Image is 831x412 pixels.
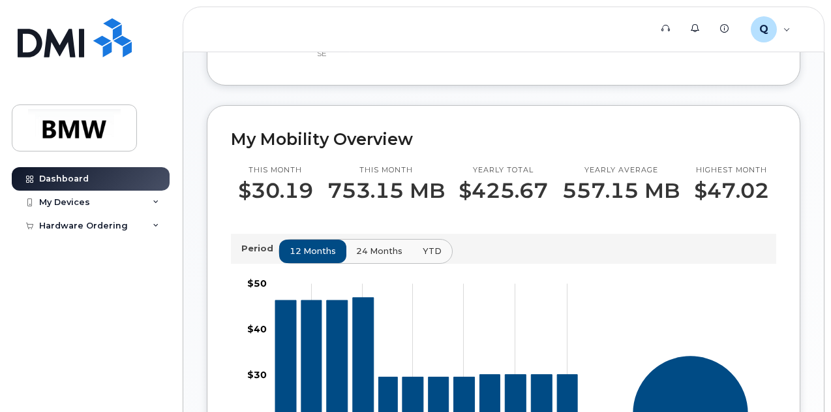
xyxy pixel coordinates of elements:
p: $425.67 [459,179,548,202]
p: $30.19 [238,179,313,202]
p: $47.02 [694,179,769,202]
div: QTE7770 [742,16,800,42]
p: Yearly total [459,165,548,176]
p: Yearly average [562,165,680,176]
span: YTD [423,245,442,257]
p: Highest month [694,165,769,176]
p: 753.15 MB [327,179,445,202]
tspan: $30 [247,369,267,381]
p: This month [327,165,445,176]
p: 557.15 MB [562,179,680,202]
p: Period [241,242,279,255]
span: Q [759,22,768,37]
tspan: $40 [247,323,267,335]
tspan: $50 [247,277,267,289]
h2: My Mobility Overview [231,129,776,149]
span: 24 months [356,245,402,257]
p: This month [238,165,313,176]
iframe: Messenger Launcher [774,355,821,402]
